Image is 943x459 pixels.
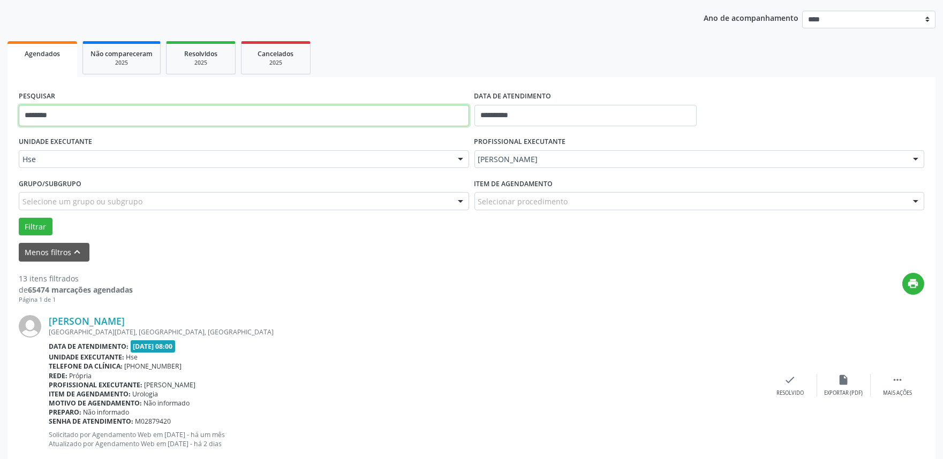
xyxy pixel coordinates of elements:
span: Não informado [144,399,190,408]
span: Selecionar procedimento [478,196,568,207]
span: [PERSON_NAME] [145,380,196,389]
label: Item de agendamento [474,175,553,192]
div: Resolvido [776,389,804,397]
label: DATA DE ATENDIMENTO [474,88,552,105]
b: Data de atendimento: [49,342,129,351]
img: img [19,315,41,338]
label: PESQUISAR [19,88,55,105]
span: Selecione um grupo ou subgrupo [22,196,142,207]
i: keyboard_arrow_up [72,246,84,258]
div: 2025 [249,59,303,67]
a: [PERSON_NAME] [49,315,125,327]
b: Profissional executante: [49,380,142,389]
span: Própria [70,371,92,380]
div: 13 itens filtrados [19,273,133,284]
p: Solicitado por Agendamento Web em [DATE] - há um mês Atualizado por Agendamento Web em [DATE] - h... [49,430,764,448]
div: 2025 [174,59,228,67]
i:  [892,374,903,386]
div: Mais ações [883,389,912,397]
button: Filtrar [19,218,52,236]
div: Exportar (PDF) [825,389,863,397]
b: Senha de atendimento: [49,417,133,426]
span: Urologia [133,389,159,399]
b: Item de agendamento: [49,389,131,399]
span: Hse [22,154,447,165]
span: Não informado [84,408,130,417]
i: check [784,374,796,386]
div: de [19,284,133,295]
span: Não compareceram [90,49,153,58]
span: Agendados [25,49,60,58]
span: [PERSON_NAME] [478,154,903,165]
span: Cancelados [258,49,294,58]
div: [GEOGRAPHIC_DATA][DATE], [GEOGRAPHIC_DATA], [GEOGRAPHIC_DATA] [49,327,764,336]
button: print [902,273,924,295]
strong: 65474 marcações agendadas [28,285,133,295]
span: M02879420 [135,417,171,426]
b: Unidade executante: [49,353,124,362]
div: 2025 [90,59,153,67]
div: Página 1 de 1 [19,295,133,304]
span: [DATE] 08:00 [131,340,176,353]
b: Motivo de agendamento: [49,399,142,408]
b: Rede: [49,371,67,380]
b: Telefone da clínica: [49,362,123,371]
i: print [908,278,919,289]
p: Ano de acompanhamento [704,11,798,24]
button: Menos filtroskeyboard_arrow_up [19,243,89,262]
label: Grupo/Subgrupo [19,175,81,192]
label: UNIDADE EXECUTANTE [19,134,92,150]
b: Preparo: [49,408,81,417]
span: Resolvidos [184,49,217,58]
i: insert_drive_file [838,374,850,386]
label: PROFISSIONAL EXECUTANTE [474,134,566,150]
span: Hse [126,353,138,362]
span: [PHONE_NUMBER] [125,362,182,371]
